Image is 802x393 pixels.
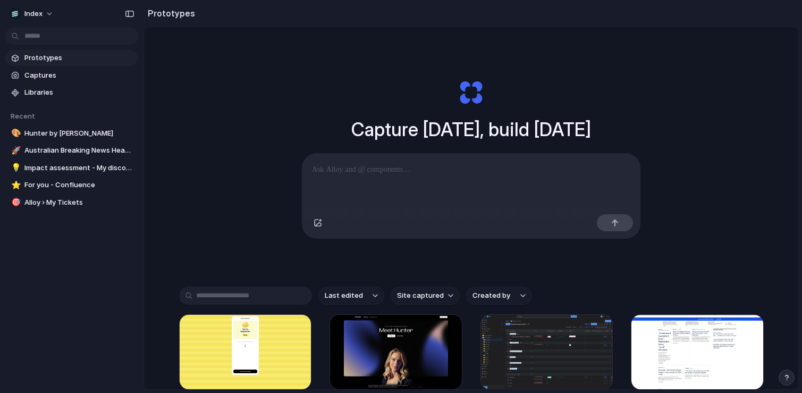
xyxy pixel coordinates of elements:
span: Hunter by [PERSON_NAME] [24,128,134,139]
button: 🎯 [10,197,20,208]
a: 💡Impact assessment - My discovery project - Jira Product Discovery [5,160,138,176]
span: Captures [24,70,134,81]
a: 🚀Australian Breaking News Headlines & World News Online | [DOMAIN_NAME] [5,143,138,158]
a: Captures [5,68,138,83]
button: Last edited [318,287,384,305]
span: Index [24,9,43,19]
button: Created by [466,287,532,305]
h1: Capture [DATE], build [DATE] [351,115,591,144]
div: 🎨 [11,127,19,139]
button: Index [5,5,59,22]
div: 💡 [11,162,19,174]
a: Prototypes [5,50,138,66]
span: Recent [11,112,35,120]
a: 🎨Hunter by [PERSON_NAME] [5,126,138,141]
a: ⭐For you - Confluence [5,177,138,193]
div: 🎯 [11,196,19,208]
div: ⭐ [11,179,19,191]
span: Site captured [397,290,444,301]
span: Created by [472,290,510,301]
span: Alloy › My Tickets [24,197,134,208]
span: Libraries [24,87,134,98]
button: 💡 [10,163,20,173]
h2: Prototypes [143,7,195,20]
span: Last edited [325,290,363,301]
span: Prototypes [24,53,134,63]
a: Libraries [5,85,138,101]
button: ⭐ [10,180,20,190]
span: Australian Breaking News Headlines & World News Online | [DOMAIN_NAME] [24,145,134,156]
span: For you - Confluence [24,180,134,190]
span: Impact assessment - My discovery project - Jira Product Discovery [24,163,134,173]
button: Site captured [391,287,460,305]
button: 🚀 [10,145,20,156]
a: 🎯Alloy › My Tickets [5,195,138,211]
div: 🚀 [11,145,19,157]
button: 🎨 [10,128,20,139]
